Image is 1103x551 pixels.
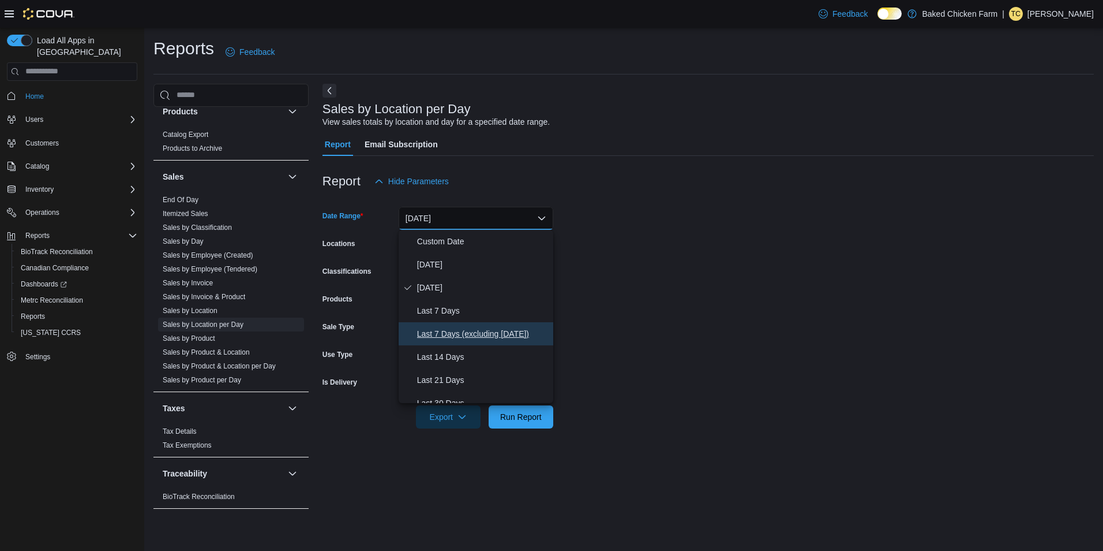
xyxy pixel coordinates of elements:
[163,375,241,385] span: Sales by Product per Day
[7,83,137,395] nav: Complex example
[16,277,137,291] span: Dashboards
[2,158,142,174] button: Catalog
[21,159,137,173] span: Catalog
[417,234,549,248] span: Custom Date
[163,441,212,449] a: Tax Exemptions
[322,116,550,128] div: View sales totals by location and day for a specified date range.
[163,209,208,218] span: Itemized Sales
[163,307,217,315] a: Sales by Location
[163,427,197,435] a: Tax Details
[163,196,198,204] a: End Of Day
[21,349,137,363] span: Settings
[322,322,354,332] label: Sale Type
[21,206,64,219] button: Operations
[16,261,93,275] a: Canadian Compliance
[163,237,204,245] a: Sales by Day
[163,293,245,301] a: Sales by Invoice & Product
[163,493,235,501] a: BioTrack Reconciliation
[163,223,232,232] span: Sales by Classification
[814,2,872,25] a: Feedback
[21,350,55,364] a: Settings
[417,350,549,364] span: Last 14 Days
[163,279,213,287] a: Sales by Invoice
[12,308,142,325] button: Reports
[163,441,212,450] span: Tax Exemptions
[21,312,45,321] span: Reports
[2,88,142,105] button: Home
[163,265,257,274] span: Sales by Employee (Tendered)
[1002,7,1004,21] p: |
[163,468,207,479] h3: Traceability
[153,128,309,160] div: Products
[322,174,361,188] h3: Report
[239,46,275,58] span: Feedback
[286,105,299,118] button: Products
[417,327,549,341] span: Last 7 Days (excluding [DATE])
[21,328,81,337] span: [US_STATE] CCRS
[163,403,283,414] button: Taxes
[21,113,48,126] button: Users
[21,296,83,305] span: Metrc Reconciliation
[286,401,299,415] button: Taxes
[163,195,198,204] span: End Of Day
[21,229,54,243] button: Reports
[163,362,276,370] a: Sales by Product & Location per Day
[16,293,88,307] a: Metrc Reconciliation
[832,8,868,20] span: Feedback
[16,261,137,275] span: Canadian Compliance
[163,348,250,356] a: Sales by Product & Location
[16,277,72,291] a: Dashboards
[163,321,243,329] a: Sales by Location per Day
[922,7,998,21] p: Baked Chicken Farm
[21,263,89,273] span: Canadian Compliance
[322,239,355,248] label: Locations
[286,170,299,184] button: Sales
[417,373,549,387] span: Last 21 Days
[163,348,250,357] span: Sales by Product & Location
[2,204,142,221] button: Operations
[417,258,549,271] span: [DATE]
[21,113,137,126] span: Users
[2,181,142,198] button: Inventory
[12,276,142,292] a: Dashboards
[16,326,137,340] span: Washington CCRS
[322,102,471,116] h3: Sales by Location per Day
[21,89,137,103] span: Home
[153,37,214,60] h1: Reports
[163,106,198,117] h3: Products
[153,193,309,392] div: Sales
[322,350,352,359] label: Use Type
[322,267,372,276] label: Classifications
[21,136,137,150] span: Customers
[163,144,222,152] a: Products to Archive
[21,183,137,196] span: Inventory
[16,326,85,340] a: [US_STATE] CCRS
[399,207,553,230] button: [DATE]
[325,133,351,156] span: Report
[489,405,553,429] button: Run Report
[163,320,243,329] span: Sales by Location per Day
[163,278,213,288] span: Sales by Invoice
[163,237,204,246] span: Sales by Day
[163,334,215,342] a: Sales by Product
[21,159,54,173] button: Catalog
[32,35,137,58] span: Load All Apps in [GEOGRAPHIC_DATA]
[1027,7,1094,21] p: [PERSON_NAME]
[163,106,283,117] button: Products
[163,251,253,259] a: Sales by Employee (Created)
[2,135,142,151] button: Customers
[163,130,208,139] span: Catalog Export
[370,170,453,193] button: Hide Parameters
[163,403,185,414] h3: Taxes
[322,378,357,387] label: Is Delivery
[286,467,299,481] button: Traceability
[163,265,257,273] a: Sales by Employee (Tendered)
[21,206,137,219] span: Operations
[12,260,142,276] button: Canadian Compliance
[416,405,481,429] button: Export
[877,8,902,20] input: Dark Mode
[25,162,49,171] span: Catalog
[423,405,474,429] span: Export
[21,90,48,103] a: Home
